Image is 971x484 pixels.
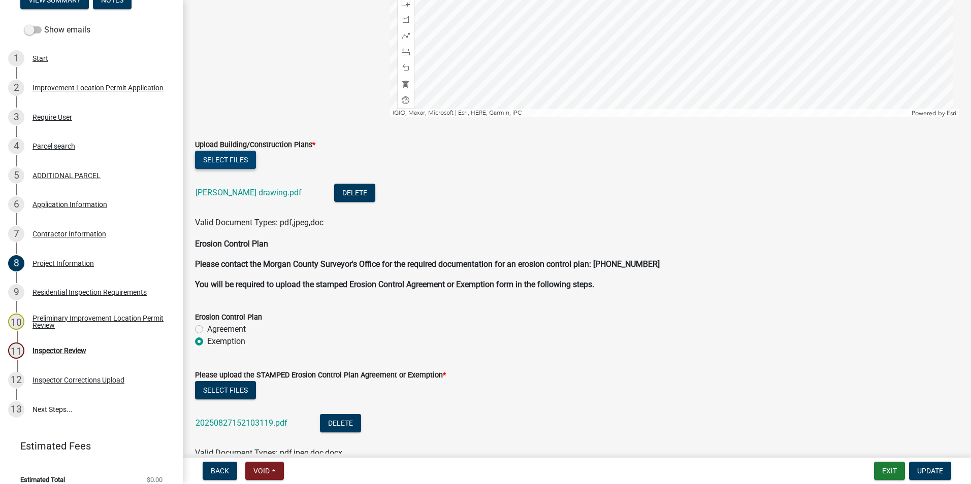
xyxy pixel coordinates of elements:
[320,414,361,432] button: Delete
[8,314,24,330] div: 10
[207,335,245,348] label: Exemption
[24,24,90,36] label: Show emails
[195,372,446,379] label: Please upload the STAMPED Erosion Control Plan Agreement or Exemption
[8,196,24,213] div: 6
[33,376,124,384] div: Inspector Corrections Upload
[33,172,101,179] div: ADDITIONAL PARCEL
[8,436,167,456] a: Estimated Fees
[909,462,951,480] button: Update
[196,188,302,197] a: [PERSON_NAME] drawing.pdf
[8,109,24,125] div: 3
[196,418,287,428] a: 20250827152103119.pdf
[8,50,24,66] div: 1
[33,230,106,237] div: Contractor Information
[195,218,323,227] span: Valid Document Types: pdf,jpeg,doc
[195,448,342,458] span: Valid Document Types: pdf,jpeg,doc,docx
[195,314,262,321] label: Erosion Control Plan
[195,280,594,289] strong: You will be required to upload the stamped Erosion Control Agreement or Exemption form in the fol...
[947,110,956,117] a: Esri
[20,476,65,483] span: Estimated Total
[8,226,24,242] div: 7
[33,201,107,208] div: Application Information
[8,372,24,388] div: 12
[33,347,86,354] div: Inspector Review
[203,462,237,480] button: Back
[195,151,256,169] button: Select files
[8,342,24,359] div: 11
[195,259,660,269] strong: Please contact the Morgan County Surveyor's Office for the required documentation for an erosion ...
[8,80,24,96] div: 2
[334,189,375,198] wm-modal-confirm: Delete Document
[195,142,315,149] label: Upload Building/Construction Plans
[8,138,24,154] div: 4
[207,323,246,335] label: Agreement
[211,467,229,475] span: Back
[8,401,24,418] div: 13
[33,84,164,91] div: Improvement Location Permit Application
[33,55,48,62] div: Start
[253,467,270,475] span: Void
[320,419,361,429] wm-modal-confirm: Delete Document
[147,476,163,483] span: $0.00
[917,467,943,475] span: Update
[33,289,147,296] div: Residential Inspection Requirements
[334,184,375,202] button: Delete
[874,462,905,480] button: Exit
[8,167,24,184] div: 5
[8,255,24,271] div: 8
[8,284,24,300] div: 9
[390,109,910,117] div: IGIO, Maxar, Microsoft | Esri, HERE, Garmin, iPC
[33,143,75,150] div: Parcel search
[33,114,72,121] div: Require User
[195,381,256,399] button: Select files
[33,260,94,267] div: Project Information
[195,239,268,249] strong: Erosion Control Plan
[909,109,959,117] div: Powered by
[33,315,167,329] div: Preliminary Improvement Location Permit Review
[245,462,284,480] button: Void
